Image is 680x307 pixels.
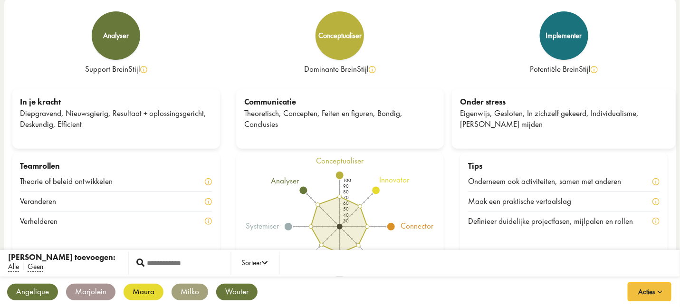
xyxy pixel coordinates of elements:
img: info-yellow.svg [591,66,598,73]
div: [PERSON_NAME] toevoegen: [8,252,115,263]
span: Geen [28,262,43,272]
img: info-yellow.svg [205,198,212,205]
div: Wouter [216,284,258,300]
img: info-yellow.svg [652,178,660,185]
text: 100 [343,177,351,183]
div: Potentiële BreinStijl [460,64,668,75]
div: In je kracht [20,96,212,108]
div: Theoretisch, Concepten, Feiten en figuren, Bondig, Conclusies [244,108,436,131]
div: Support BreinStijl [12,64,220,75]
button: Acties [627,282,672,302]
tspan: conceptualiser [316,155,364,166]
div: Eigenwijs, Gesloten, In zichzelf gekeerd, Individualisme, [PERSON_NAME] mijden [460,108,668,131]
div: analyser [103,32,129,39]
div: Angelique [7,284,58,300]
text: 90 [343,183,349,189]
div: Marjolein [66,284,115,300]
img: info-yellow.svg [369,66,376,73]
div: Maak een praktische vertaalslag [468,196,584,207]
img: info-yellow.svg [652,198,660,205]
div: implementer [546,32,582,39]
img: info-yellow.svg [140,66,147,73]
div: Diepgravend, Nieuwsgierig, Resultaat + oplossingsgericht, Deskundig, Efficient [20,108,212,131]
div: Veranderen [20,196,69,207]
div: Milko [172,284,208,300]
div: Teamrollen [20,161,212,172]
div: Sorteer [241,258,268,269]
div: Onder stress [460,96,668,108]
span: Alle [8,262,19,272]
tspan: innovator [380,174,410,185]
div: Theorie of beleid ontwikkelen [20,176,125,187]
tspan: analyser [271,175,300,186]
div: Onderneem ook activiteiten, samen met anderen [468,176,633,187]
tspan: connector [401,221,434,231]
button: Acties [628,282,671,301]
img: info-yellow.svg [652,218,660,225]
div: Dominante BreinStijl [236,64,444,75]
tspan: systemiser [246,221,279,231]
img: info-yellow.svg [205,178,212,185]
text: 80 [343,189,349,195]
text: 70 [343,194,349,201]
div: Maura [124,284,163,300]
div: conceptualiser [318,32,362,39]
div: Verhelderen [20,216,70,227]
div: Communicatie [244,96,436,108]
div: Definieer duidelijke projectfasen, mijlpalen en rollen [468,216,645,227]
img: info-yellow.svg [205,218,212,225]
div: Tips [468,161,660,172]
